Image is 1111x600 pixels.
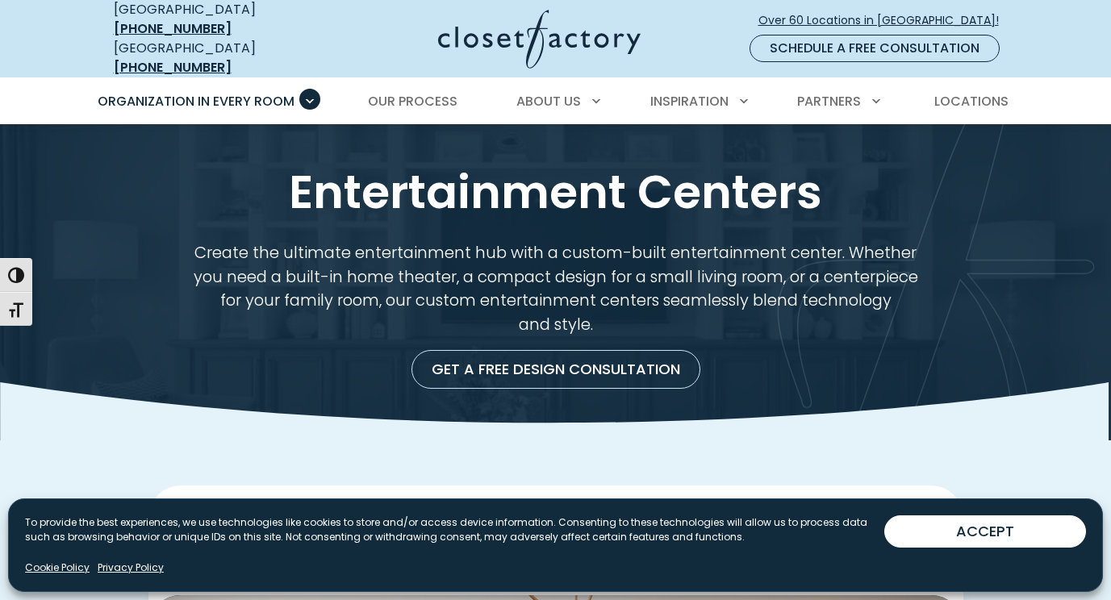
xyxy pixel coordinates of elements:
[758,6,1013,35] a: Over 60 Locations in [GEOGRAPHIC_DATA]!
[438,10,641,69] img: Closet Factory Logo
[650,92,729,110] span: Inspiration
[114,19,232,38] a: [PHONE_NUMBER]
[114,58,232,77] a: [PHONE_NUMBER]
[111,163,1001,222] h1: Entertainment Centers
[25,515,884,544] p: To provide the best experiences, we use technologies like cookies to store and/or access device i...
[98,560,164,575] a: Privacy Policy
[86,79,1025,124] nav: Primary Menu
[797,92,861,110] span: Partners
[411,350,700,389] a: Get a Free Design Consultation
[750,35,1000,62] a: Schedule a Free Consultation
[114,39,311,77] div: [GEOGRAPHIC_DATA]
[884,515,1086,548] button: ACCEPT
[934,92,1009,110] span: Locations
[186,241,925,337] p: Create the ultimate entertainment hub with a custom-built entertainment center. Whether you need ...
[98,92,294,110] span: Organization in Every Room
[516,92,581,110] span: About Us
[758,12,1012,29] span: Over 60 Locations in [GEOGRAPHIC_DATA]!
[368,92,457,110] span: Our Process
[25,560,90,575] a: Cookie Policy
